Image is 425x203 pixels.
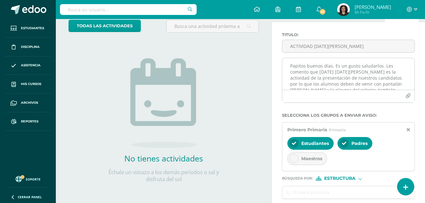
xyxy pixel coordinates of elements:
span: Primaria [329,128,346,132]
span: Mis cursos [21,82,41,87]
textarea: Papitos buenos días. Es un gusto saludarlos. Les comento que [DATE] [DATE][PERSON_NAME] es la act... [282,58,415,90]
a: Estudiantes [5,19,51,38]
span: Asistencia [21,63,41,68]
span: Soporte [26,177,41,181]
a: Asistencia [5,56,51,75]
input: Busca un usuario... [60,4,197,15]
span: Estudiantes [21,26,44,31]
label: Titulo : [282,32,415,37]
img: 1c8923e76ea64e00436fe67413b3b1a1.png [337,3,350,16]
p: Échale un vistazo a los demás períodos o sal y disfruta del sol [100,169,227,183]
span: Mi Perfil [355,10,391,15]
a: Reportes [5,112,51,131]
a: Evento [347,7,384,22]
span: Disciplina [21,44,40,49]
input: Titulo [282,40,415,52]
input: Busca una actividad próxima aquí... [167,20,258,32]
span: Estudiantes [301,141,329,146]
a: Aviso [385,7,419,22]
span: Maestros [301,156,322,161]
span: Primero Primaria [287,127,327,133]
span: Archivos [21,100,38,105]
span: Reportes [21,119,38,124]
span: Estructura [324,177,356,180]
a: Soporte [8,174,48,183]
span: [PERSON_NAME] [355,4,391,10]
label: Selecciona los grupos a enviar aviso : [282,113,415,118]
span: 67 [319,8,326,15]
a: Tarea [272,7,306,22]
span: Padres [351,141,368,146]
a: Examen [307,7,346,22]
input: Ej. Primero primaria [282,186,402,199]
div: [object Object] [316,176,363,181]
a: Archivos [5,94,51,112]
img: no_activities.png [130,58,197,148]
h2: No tienes actividades [100,153,227,164]
span: Cerrar panel [18,195,42,199]
a: Disciplina [5,38,51,56]
a: todas las Actividades [69,20,141,32]
a: Mis cursos [5,75,51,94]
span: Búsqueda por : [282,177,313,180]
